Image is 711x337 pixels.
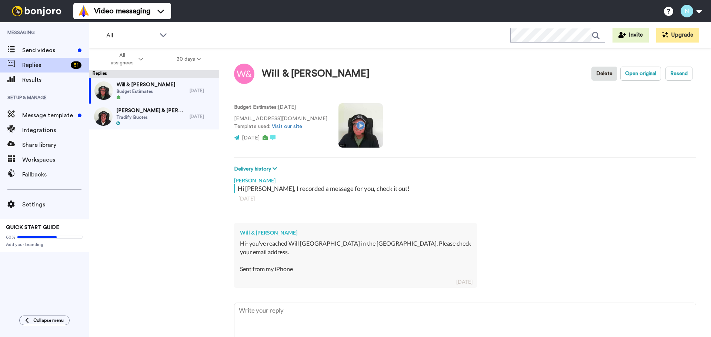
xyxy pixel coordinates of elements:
span: Add your branding [6,242,83,247]
span: Tradify Quotes [116,114,186,120]
button: All assignees [90,49,160,70]
span: QUICK START GUIDE [6,225,59,230]
span: Video messaging [94,6,150,16]
span: Integrations [22,126,89,135]
button: 30 days [160,53,218,66]
div: Hi- you’ve reached Will [GEOGRAPHIC_DATA] in the [GEOGRAPHIC_DATA]. Please check your email addre... [240,239,471,282]
img: Image of Will & Siobhan [234,64,254,84]
span: Workspaces [22,155,89,164]
span: Send videos [22,46,75,55]
button: Resend [665,67,692,81]
a: [PERSON_NAME] & [PERSON_NAME]Tradify Quotes[DATE] [89,104,219,129]
div: 51 [71,61,81,69]
div: Will & [PERSON_NAME] [240,229,471,236]
span: Collapse menu [33,317,64,323]
button: Delivery history [234,165,279,173]
button: Upgrade [656,28,699,43]
img: bj-logo-header-white.svg [9,6,64,16]
span: All assignees [107,52,137,67]
div: Will & [PERSON_NAME] [262,68,370,79]
p: [EMAIL_ADDRESS][DOMAIN_NAME] Template used: [234,115,327,131]
button: Invite [612,28,649,43]
span: Fallbacks [22,170,89,179]
img: a8271383-b14f-41ac-8ed2-b79a819f25c3-thumb.jpg [94,81,113,100]
span: Budget Estimates [117,88,175,94]
span: [DATE] [242,135,260,141]
img: 9d70cabf-5527-485d-83bb-6e9f52083e9a-thumb.jpg [94,107,113,126]
button: Collapse menu [19,316,70,325]
div: [DATE] [190,114,216,119]
button: Delete [591,67,617,81]
span: 60% [6,234,16,240]
span: [PERSON_NAME] & [PERSON_NAME] [116,107,186,114]
a: Will & [PERSON_NAME]Budget Estimates[DATE] [89,78,219,104]
button: Open original [620,67,661,81]
div: [DATE] [190,88,216,94]
div: [PERSON_NAME] [234,173,696,184]
span: Replies [22,61,68,70]
a: Visit our site [272,124,302,129]
p: : [DATE] [234,104,327,111]
div: [DATE] [238,195,692,202]
img: vm-color.svg [78,5,90,17]
span: Will & [PERSON_NAME] [117,81,175,88]
strong: Budget Estimates [234,105,277,110]
span: Share library [22,141,89,149]
span: All [106,31,156,40]
span: Message template [22,111,75,120]
span: Results [22,75,89,84]
div: Hi [PERSON_NAME], I recorded a message for you, check it out! [238,184,694,193]
div: Replies [89,70,219,78]
span: Settings [22,200,89,209]
div: [DATE] [456,278,473,286]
